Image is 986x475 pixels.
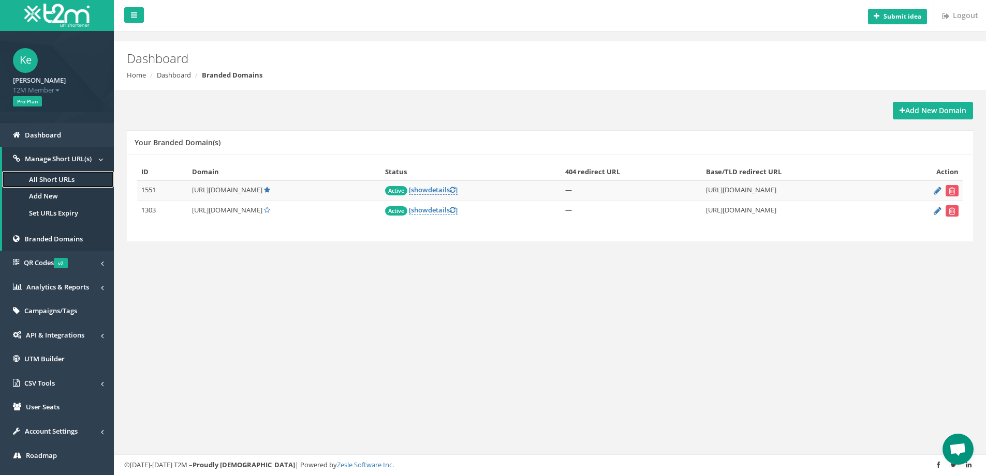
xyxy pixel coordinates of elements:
[192,185,262,194] span: [URL][DOMAIN_NAME]
[411,185,428,194] span: show
[135,139,220,146] h5: Your Branded Domain(s)
[124,460,976,470] div: ©[DATE]-[DATE] T2M – | Powered by
[13,96,42,106] span: Pro Plan
[381,163,561,181] th: Status
[264,185,270,194] a: Default
[26,282,89,292] span: Analytics & Reports
[889,163,963,181] th: Action
[893,102,973,119] a: Add New Domain
[385,186,407,195] span: Active
[24,378,55,388] span: CSV Tools
[137,201,188,221] td: 1303
[561,201,702,221] td: —
[24,354,65,363] span: UTM Builder
[2,188,114,205] a: Add New
[188,163,381,181] th: Domain
[26,402,60,411] span: User Seats
[157,70,191,80] a: Dashboard
[2,171,114,188] a: All Short URLs
[337,460,394,469] a: Zesle Software Inc.
[25,154,92,163] span: Manage Short URL(s)
[202,70,262,80] strong: Branded Domains
[702,181,889,201] td: [URL][DOMAIN_NAME]
[561,163,702,181] th: 404 redirect URL
[900,105,966,115] strong: Add New Domain
[26,330,84,340] span: API & Integrations
[127,70,146,80] a: Home
[2,205,114,222] a: Set URLs Expiry
[25,130,61,140] span: Dashboard
[702,163,889,181] th: Base/TLD redirect URL
[13,73,101,95] a: [PERSON_NAME] T2M Member
[561,181,702,201] td: —
[702,201,889,221] td: [URL][DOMAIN_NAME]
[24,4,90,27] img: T2M
[13,85,101,95] span: T2M Member
[24,258,68,267] span: QR Codes
[411,205,428,214] span: show
[13,48,38,73] span: Ke
[409,185,458,195] a: [showdetails]
[409,205,458,215] a: [showdetails]
[868,9,927,24] button: Submit idea
[137,181,188,201] td: 1551
[943,434,974,465] a: Open chat
[192,205,262,214] span: [URL][DOMAIN_NAME]
[137,163,188,181] th: ID
[193,460,295,469] strong: Proudly [DEMOGRAPHIC_DATA]
[13,75,66,85] strong: [PERSON_NAME]
[884,12,921,21] b: Submit idea
[127,52,830,65] h2: Dashboard
[26,451,57,460] span: Roadmap
[264,205,270,214] a: Set Default
[385,206,407,216] span: Active
[25,426,78,436] span: Account Settings
[24,234,83,243] span: Branded Domains
[24,306,77,315] span: Campaigns/Tags
[54,258,68,268] span: v2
